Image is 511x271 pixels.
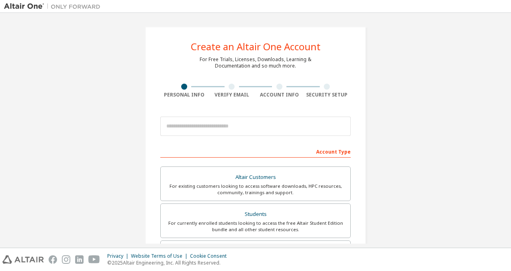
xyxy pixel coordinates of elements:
[2,255,44,264] img: altair_logo.svg
[166,220,345,233] div: For currently enrolled students looking to access the free Altair Student Edition bundle and all ...
[166,183,345,196] div: For existing customers looking to access software downloads, HPC resources, community, trainings ...
[160,92,208,98] div: Personal Info
[62,255,70,264] img: instagram.svg
[107,259,231,266] p: © 2025 Altair Engineering, Inc. All Rights Reserved.
[200,56,311,69] div: For Free Trials, Licenses, Downloads, Learning & Documentation and so much more.
[255,92,303,98] div: Account Info
[88,255,100,264] img: youtube.svg
[190,253,231,259] div: Cookie Consent
[166,209,345,220] div: Students
[191,42,321,51] div: Create an Altair One Account
[75,255,84,264] img: linkedin.svg
[4,2,104,10] img: Altair One
[208,92,256,98] div: Verify Email
[49,255,57,264] img: facebook.svg
[107,253,131,259] div: Privacy
[166,172,345,183] div: Altair Customers
[303,92,351,98] div: Security Setup
[131,253,190,259] div: Website Terms of Use
[160,145,351,158] div: Account Type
